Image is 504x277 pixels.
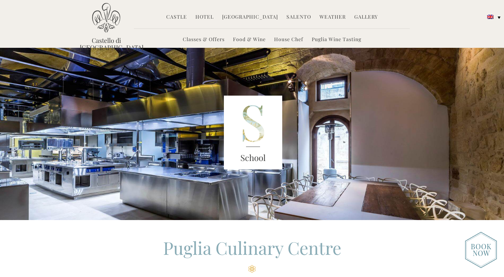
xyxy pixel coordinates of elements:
a: Salento [286,13,311,21]
img: Castello di Ugento [92,3,120,33]
a: [GEOGRAPHIC_DATA] [222,13,278,21]
a: Hotel [195,13,214,21]
img: new-booknow.png [465,232,497,268]
a: Food & Wine [233,36,266,44]
h2: Puglia Culinary Centre [80,236,424,273]
a: Puglia Wine Tasting [312,36,361,44]
a: Classes & Offers [183,36,225,44]
a: Castello di [GEOGRAPHIC_DATA] [80,37,133,51]
h3: School [224,152,282,164]
a: Gallery [354,13,378,21]
a: House Chef [274,36,303,44]
img: S_Lett_green.png [224,96,282,169]
a: Weather [319,13,346,21]
a: Castle [166,13,187,21]
img: English [487,15,493,19]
